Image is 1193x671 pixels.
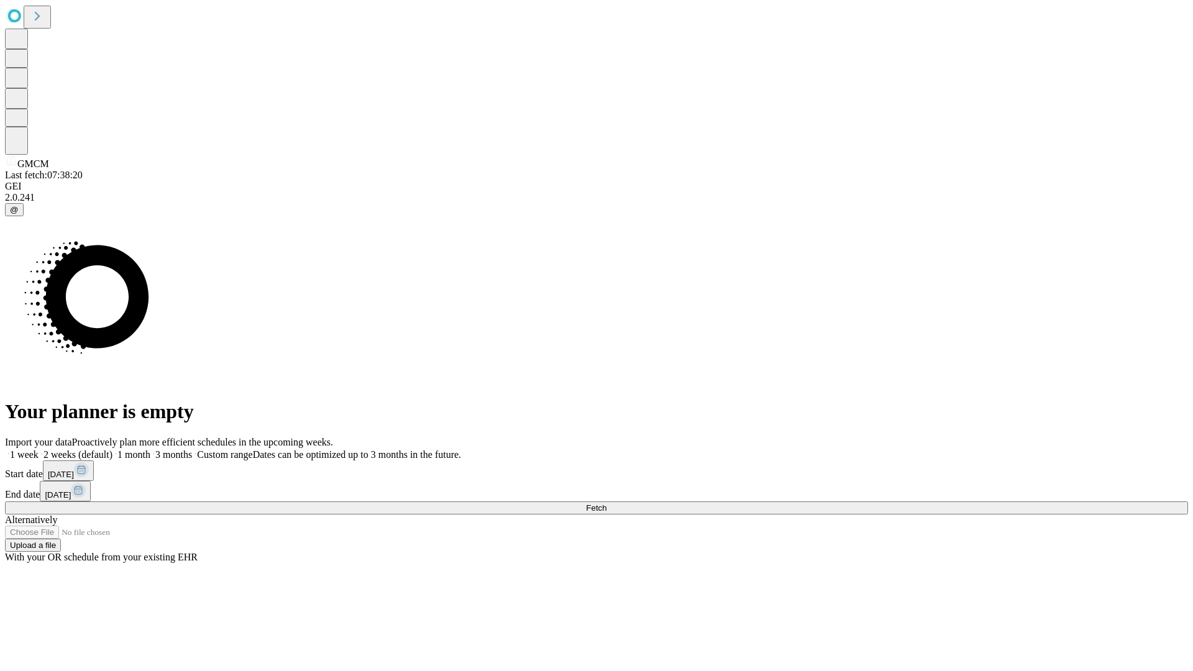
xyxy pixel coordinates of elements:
[48,470,74,479] span: [DATE]
[10,449,39,460] span: 1 week
[10,205,19,214] span: @
[5,481,1188,501] div: End date
[155,449,192,460] span: 3 months
[5,514,57,525] span: Alternatively
[5,192,1188,203] div: 2.0.241
[5,460,1188,481] div: Start date
[5,170,83,180] span: Last fetch: 07:38:20
[40,481,91,501] button: [DATE]
[5,181,1188,192] div: GEI
[45,490,71,500] span: [DATE]
[117,449,150,460] span: 1 month
[5,203,24,216] button: @
[253,449,461,460] span: Dates can be optimized up to 3 months in the future.
[5,437,72,447] span: Import your data
[5,400,1188,423] h1: Your planner is empty
[197,449,252,460] span: Custom range
[586,503,606,513] span: Fetch
[17,158,49,169] span: GMCM
[5,501,1188,514] button: Fetch
[43,460,94,481] button: [DATE]
[72,437,333,447] span: Proactively plan more efficient schedules in the upcoming weeks.
[43,449,112,460] span: 2 weeks (default)
[5,539,61,552] button: Upload a file
[5,552,198,562] span: With your OR schedule from your existing EHR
